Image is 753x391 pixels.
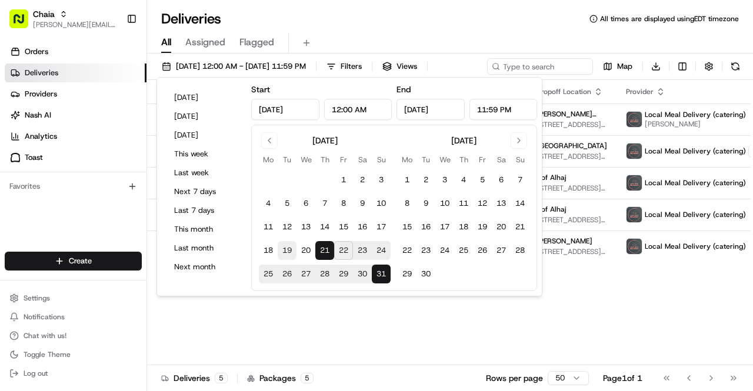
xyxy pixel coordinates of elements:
[353,218,372,236] button: 16
[537,87,591,96] span: Dropoff Location
[398,171,417,189] button: 1
[435,218,454,236] button: 17
[25,110,51,121] span: Nash AI
[397,61,417,72] span: Views
[5,106,146,125] a: Nash AI
[627,112,642,127] img: lmd_logo.png
[627,207,642,222] img: lmd_logo.png
[161,9,221,28] h1: Deliveries
[239,35,274,49] span: Flagged
[12,9,26,24] button: back
[296,194,315,213] button: 6
[511,153,529,166] th: Sunday
[341,61,362,72] span: Filters
[33,8,55,20] button: Chaia
[492,194,511,213] button: 13
[627,239,642,254] img: lmd_logo.png
[259,218,278,236] button: 11
[31,9,45,24] img: Go home
[247,372,314,384] div: Packages
[25,152,43,163] span: Toast
[25,68,58,78] span: Deliveries
[435,194,454,213] button: 10
[492,153,511,166] th: Saturday
[511,241,529,260] button: 28
[69,256,92,266] span: Create
[24,131,33,141] img: 1736555255976-a54dd68f-1ca7-489b-9aae-adbdc363a1c4
[204,292,218,306] button: Send
[334,218,353,236] button: 15
[372,241,391,260] button: 24
[259,153,278,166] th: Monday
[33,20,117,29] span: [PERSON_NAME][EMAIL_ADDRESS][DOMAIN_NAME]
[451,135,477,146] div: [DATE]
[5,127,146,146] a: Analytics
[537,205,566,214] span: Nof Alhaj
[301,373,314,383] div: 5
[321,58,367,75] button: Filters
[487,58,593,75] input: Type to search
[372,265,391,283] button: 31
[5,327,142,344] button: Chat with us!
[537,120,607,129] span: [STREET_ADDRESS][US_STATE][US_STATE]
[353,153,372,166] th: Saturday
[537,215,607,225] span: [STREET_ADDRESS][US_STATE]
[296,241,315,260] button: 20
[417,265,435,283] button: 30
[5,177,142,196] div: Favorites
[372,153,391,166] th: Sunday
[598,58,638,75] button: Map
[169,108,239,125] button: [DATE]
[278,194,296,213] button: 5
[189,69,208,83] div: ITEM
[537,183,607,193] span: [STREET_ADDRESS][US_STATE]
[492,171,511,189] button: 6
[377,58,422,75] button: Views
[435,241,454,260] button: 24
[190,91,214,101] span: [DATE]
[645,146,746,156] span: Local Meal Delivery (catering)
[627,143,642,159] img: lmd_logo.png
[417,153,435,166] th: Tuesday
[169,146,239,162] button: This week
[398,218,417,236] button: 15
[11,153,20,162] img: Toast logo
[492,218,511,236] button: 20
[24,293,50,303] span: Settings
[398,153,417,166] th: Monday
[645,178,746,188] span: Local Meal Delivery (catering)
[38,146,96,155] span: [PERSON_NAME]
[334,241,353,260] button: 22
[645,119,746,129] span: [PERSON_NAME]
[435,153,454,166] th: Wednesday
[511,132,527,149] button: Go to next month
[44,121,152,135] p: Oh, gotcha! Glad it worked
[372,218,391,236] button: 17
[537,109,607,119] span: [PERSON_NAME] [PERSON_NAME]
[473,153,492,166] th: Friday
[25,131,57,142] span: Analytics
[278,153,296,166] th: Tuesday
[169,259,239,275] button: Next month
[486,372,543,384] p: Rows per page
[5,309,142,325] button: Notifications
[324,99,392,120] input: Time
[473,171,492,189] button: 5
[161,372,228,384] div: Deliveries
[397,84,411,95] label: End
[473,194,492,213] button: 12
[315,241,334,260] button: 21
[398,194,417,213] button: 8
[5,148,146,167] a: Toast
[169,127,239,143] button: [DATE]
[353,265,372,283] button: 30
[251,84,270,95] label: Start
[417,194,435,213] button: 9
[617,61,632,72] span: Map
[473,241,492,260] button: 26
[645,110,746,119] span: Local Meal Delivery (catering)
[259,194,278,213] button: 4
[105,146,129,155] span: [DATE]
[185,35,225,49] span: Assigned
